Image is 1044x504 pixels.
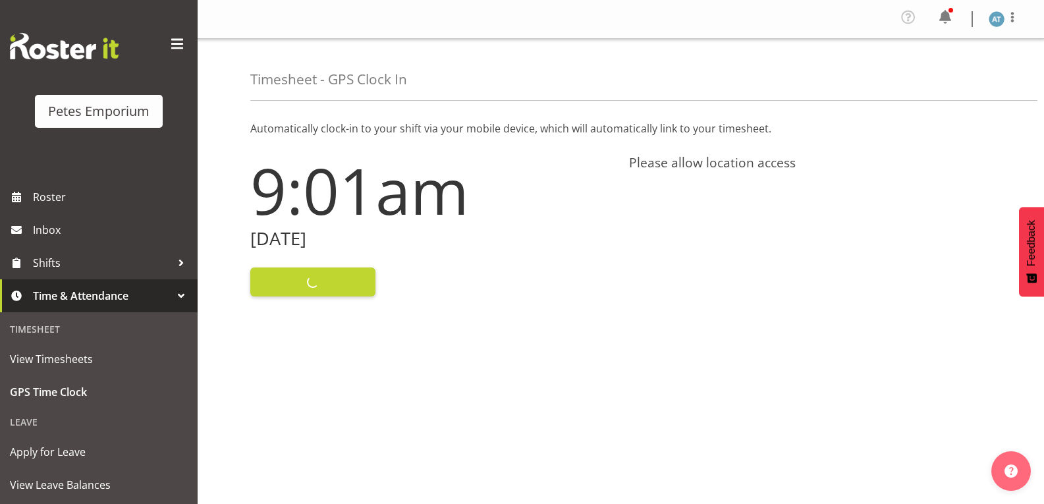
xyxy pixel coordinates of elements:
span: Roster [33,187,191,207]
span: View Leave Balances [10,475,188,495]
img: alex-micheal-taniwha5364.jpg [989,11,1004,27]
a: View Timesheets [3,343,194,376]
span: Feedback [1026,220,1037,266]
div: Timesheet [3,316,194,343]
span: Time & Attendance [33,286,171,306]
img: help-xxl-2.png [1004,464,1018,478]
span: GPS Time Clock [10,382,188,402]
a: View Leave Balances [3,468,194,501]
p: Automatically clock-in to your shift via your mobile device, which will automatically link to you... [250,121,991,136]
h2: [DATE] [250,229,613,249]
div: Petes Emporium [48,101,150,121]
a: Apply for Leave [3,435,194,468]
a: GPS Time Clock [3,376,194,408]
div: Leave [3,408,194,435]
button: Feedback - Show survey [1019,207,1044,296]
span: Inbox [33,220,191,240]
img: Rosterit website logo [10,33,119,59]
span: View Timesheets [10,349,188,369]
h4: Timesheet - GPS Clock In [250,72,407,87]
h1: 9:01am [250,155,613,226]
h4: Please allow location access [629,155,992,171]
span: Shifts [33,253,171,273]
span: Apply for Leave [10,442,188,462]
